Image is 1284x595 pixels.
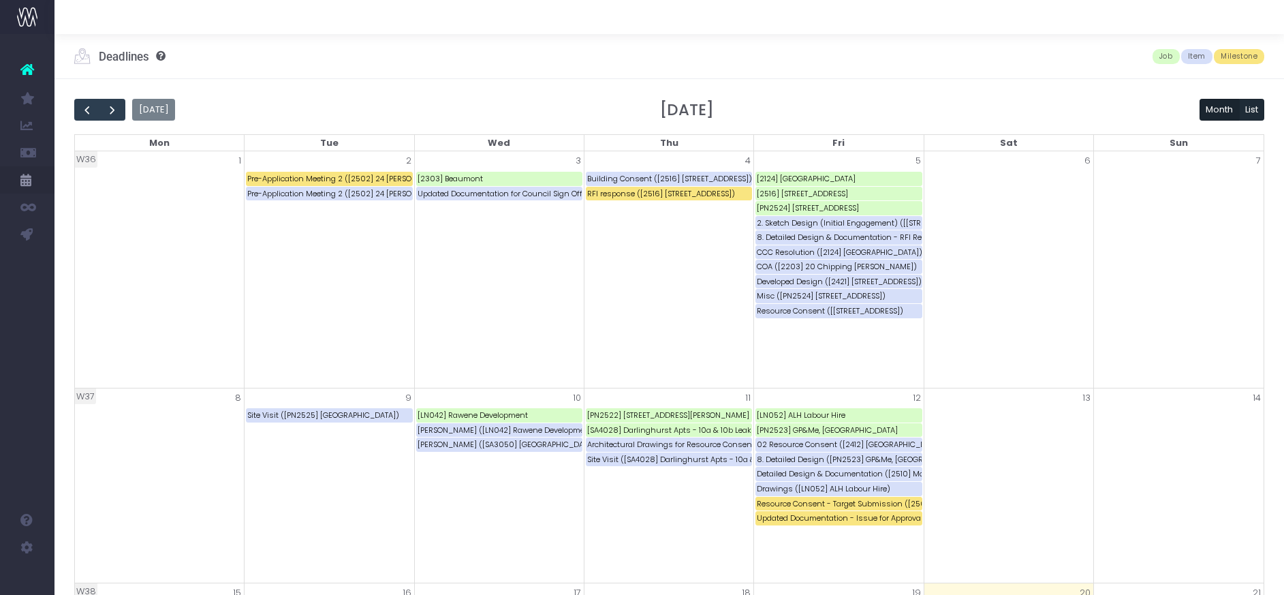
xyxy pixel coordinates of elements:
span: Milestone [1214,49,1264,64]
div: Pre-Application Meeting 2 ([2502] 24 [PERSON_NAME]) [247,172,411,185]
a: 14 [1250,388,1264,408]
div: Building Consent ([2516] [STREET_ADDRESS]) [586,172,751,185]
div: RFI response ([2516] [STREET_ADDRESS]) [586,187,736,200]
span: Item [1181,49,1212,64]
div: Architectural Drawings for Resource Consent ([PN2522] [STREET_ADDRESS][PERSON_NAME]) [586,438,751,451]
div: COA ([2203] 20 Chipping [PERSON_NAME]) [756,260,918,273]
a: Thu [657,135,681,151]
a: 5 [913,151,924,170]
div: [2516] [STREET_ADDRESS] [756,187,849,200]
a: Tue [317,135,341,151]
button: List [1239,99,1265,121]
div: Drawings ([LN052] ALH Labour Hire) [756,483,891,495]
a: W36 [75,151,97,168]
a: 4 [742,151,753,170]
a: 10 [570,388,584,408]
a: 7 [1253,151,1264,170]
button: Month [1200,99,1240,121]
a: 1 [236,151,244,170]
h2: [DATE] [660,101,714,119]
div: [PN2523] GP&Me, [GEOGRAPHIC_DATA] [756,424,898,437]
div: Misc ([PN2524] [STREET_ADDRESS]) [756,290,886,303]
a: 3 [573,151,584,170]
a: Wed [485,135,513,151]
button: [DATE] [132,99,175,121]
div: [LN052] ALH Labour Hire [756,409,846,422]
div: Updated Documentation - Issue for Approval ([2102] [STREET_ADDRESS]) [756,512,921,525]
a: 11 [742,388,753,408]
a: 2 [403,151,414,170]
div: 8. Detailed Design & Documentation - RFI Response ([2516] [STREET_ADDRESS]) [756,231,921,244]
div: [LN042] Rawene Development [417,409,529,422]
a: Sat [997,135,1020,151]
img: images/default_profile_image.png [17,568,37,588]
a: Fri [830,135,847,151]
div: Pre-Application Meeting 2 ([2502] 24 [PERSON_NAME]) [247,187,411,200]
div: [PN2524] [STREET_ADDRESS] [756,202,860,215]
a: W37 [75,388,96,405]
a: 13 [1080,388,1093,408]
button: prev [74,99,100,121]
div: 02 Resource Consent ([2412] [GEOGRAPHIC_DATA]) [756,438,921,451]
a: 6 [1082,151,1093,170]
h3: Deadlines [99,50,166,63]
div: Developed Design ([2421] [STREET_ADDRESS]) [756,275,921,288]
div: CCC Resolution ([2124] [GEOGRAPHIC_DATA]) [756,246,921,259]
div: Site Visit ([PN2525] [GEOGRAPHIC_DATA]) [247,409,400,422]
div: Updated Documentation for Council Sign Off ([2303] [GEOGRAPHIC_DATA]) [417,187,582,200]
div: 2. Sketch Design (Initial Engagement) ([[STREET_ADDRESS]) [756,217,921,230]
button: next [99,99,125,121]
span: Job [1153,49,1180,64]
div: Site Visit ([SA4028] Darlinghurst Apts - 10a & 10b Leaks) [586,453,751,466]
div: [PN2522] [STREET_ADDRESS][PERSON_NAME] [586,409,750,422]
div: [2124] [GEOGRAPHIC_DATA] [756,172,856,185]
div: Resource Consent - Target Submission ([2502] 24 [PERSON_NAME]) [756,498,921,510]
div: 8. Detailed Design ([PN2523] GP&Me, [GEOGRAPHIC_DATA]) [756,453,921,466]
div: Resource Consent ([[STREET_ADDRESS]) [756,305,904,318]
div: [PERSON_NAME] ([LN042] Rawene Development) [417,424,582,437]
div: [SA4028] Darlinghurst Apts - 10a & 10b Leaks [586,424,751,437]
a: 12 [910,388,924,408]
div: Detailed Design & Documentation ([2510] Masons) [756,468,921,480]
a: 8 [232,388,244,408]
a: 9 [403,388,414,408]
div: [2303] Beaumont [417,172,484,185]
div: [PERSON_NAME] ([SA3050] [GEOGRAPHIC_DATA]) [417,438,582,451]
a: Sun [1167,135,1191,151]
a: Mon [146,135,172,151]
